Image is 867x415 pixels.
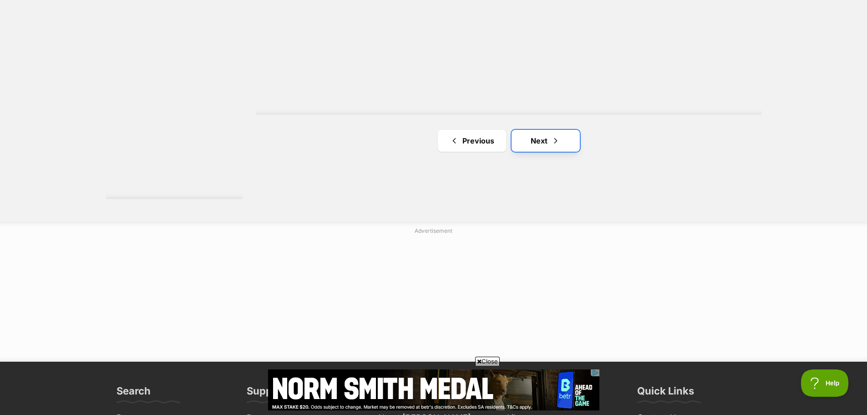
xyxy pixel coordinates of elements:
h3: Search [117,384,151,403]
a: Next page [512,130,580,152]
h3: Support [247,384,286,403]
span: Close [475,357,500,366]
iframe: Help Scout Beacon - Open [801,369,849,397]
h3: Quick Links [637,384,694,403]
iframe: Advertisement [213,239,654,353]
a: Previous page [438,130,506,152]
iframe: Advertisement [268,369,599,410]
nav: Pagination [256,130,761,152]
